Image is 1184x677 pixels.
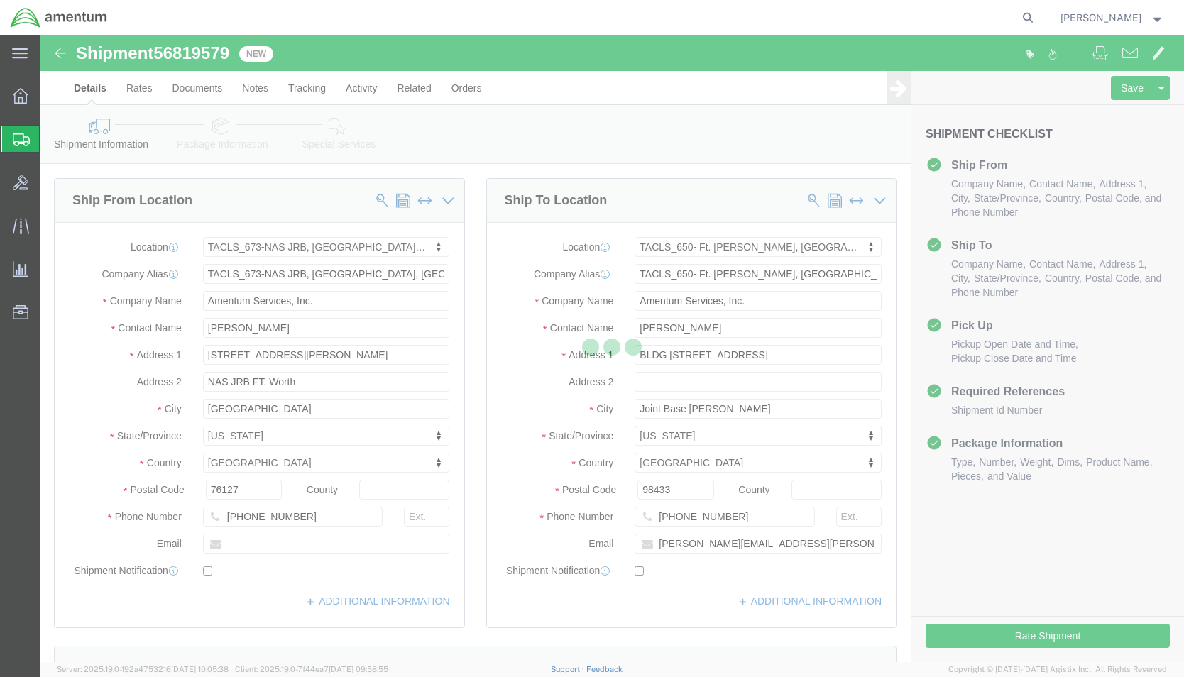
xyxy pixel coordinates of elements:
span: Client: 2025.19.0-7f44ea7 [235,665,388,673]
span: Keith Bellew [1060,10,1141,26]
span: [DATE] 10:05:38 [171,665,229,673]
span: Copyright © [DATE]-[DATE] Agistix Inc., All Rights Reserved [948,664,1167,676]
span: Server: 2025.19.0-192a4753216 [57,665,229,673]
button: [PERSON_NAME] [1060,9,1165,26]
span: [DATE] 09:58:55 [329,665,388,673]
a: Support [551,665,586,673]
img: logo [10,7,108,28]
a: Feedback [586,665,623,673]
